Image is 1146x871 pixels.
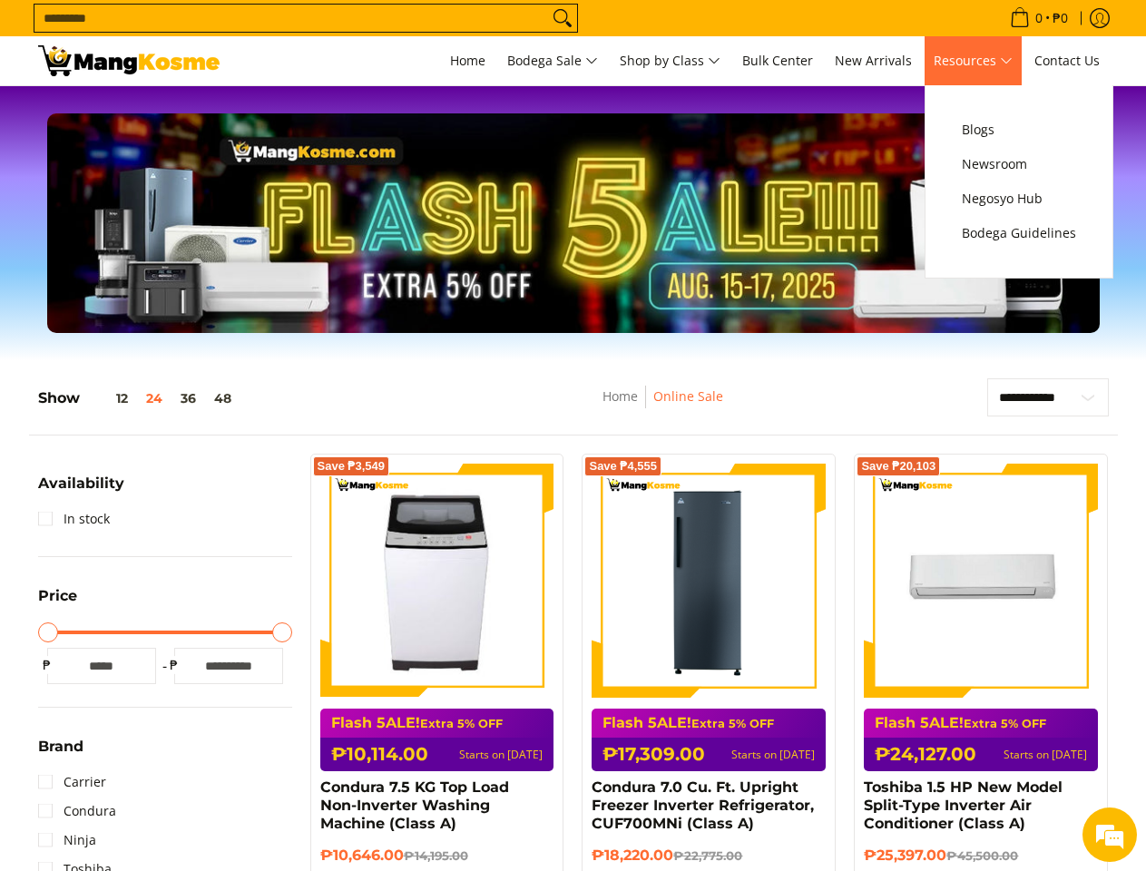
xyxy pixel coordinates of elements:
[507,50,598,73] span: Bodega Sale
[733,36,822,85] a: Bulk Center
[962,119,1076,142] span: Blogs
[835,52,912,69] span: New Arrivals
[673,848,742,863] del: ₱22,775.00
[826,36,921,85] a: New Arrivals
[548,5,577,32] button: Search
[38,739,83,768] summary: Open
[404,848,468,863] del: ₱14,195.00
[1034,52,1100,69] span: Contact Us
[80,391,137,406] button: 12
[38,589,77,617] summary: Open
[137,391,171,406] button: 24
[38,476,124,504] summary: Open
[962,188,1076,210] span: Negosyo Hub
[602,387,638,405] a: Home
[205,391,240,406] button: 48
[38,45,220,76] img: BREAKING NEWS: Flash 5ale! August 15-17, 2025 l Mang Kosme
[171,391,205,406] button: 36
[946,848,1018,863] del: ₱45,500.00
[592,464,826,698] img: Condura 7.0 Cu. Ft. Upright Freezer Inverter Refrigerator, CUF700MNi (Class A)
[1004,8,1073,28] span: •
[864,464,1098,698] img: Toshiba 1.5 HP New Model Split-Type Inverter Air Conditioner (Class A)
[38,389,240,407] h5: Show
[611,36,730,85] a: Shop by Class
[953,147,1085,181] a: Newsroom
[38,826,96,855] a: Ninja
[328,464,547,698] img: condura-7.5kg-topload-non-inverter-washing-machine-class-c-full-view-mang-kosme
[498,36,607,85] a: Bodega Sale
[653,387,723,405] a: Online Sale
[38,768,106,797] a: Carrier
[441,36,495,85] a: Home
[962,153,1076,176] span: Newsroom
[592,847,826,865] h6: ₱18,220.00
[38,504,110,533] a: In stock
[864,778,1063,832] a: Toshiba 1.5 HP New Model Split-Type Inverter Air Conditioner (Class A)
[953,181,1085,216] a: Negosyo Hub
[38,589,77,603] span: Price
[1025,36,1109,85] a: Contact Us
[165,656,183,674] span: ₱
[320,847,554,865] h6: ₱10,646.00
[925,36,1022,85] a: Resources
[1050,12,1071,24] span: ₱0
[1033,12,1045,24] span: 0
[861,461,935,472] span: Save ₱20,103
[592,778,814,832] a: Condura 7.0 Cu. Ft. Upright Freezer Inverter Refrigerator, CUF700MNi (Class A)
[38,797,116,826] a: Condura
[450,52,485,69] span: Home
[953,113,1085,147] a: Blogs
[320,778,509,832] a: Condura 7.5 KG Top Load Non-Inverter Washing Machine (Class A)
[38,656,56,674] span: ₱
[742,52,813,69] span: Bulk Center
[620,50,720,73] span: Shop by Class
[864,847,1098,865] h6: ₱25,397.00
[238,36,1109,85] nav: Main Menu
[934,50,1013,73] span: Resources
[318,461,386,472] span: Save ₱3,549
[38,739,83,754] span: Brand
[488,386,837,426] nav: Breadcrumbs
[962,222,1076,245] span: Bodega Guidelines
[589,461,657,472] span: Save ₱4,555
[953,216,1085,250] a: Bodega Guidelines
[38,476,124,491] span: Availability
